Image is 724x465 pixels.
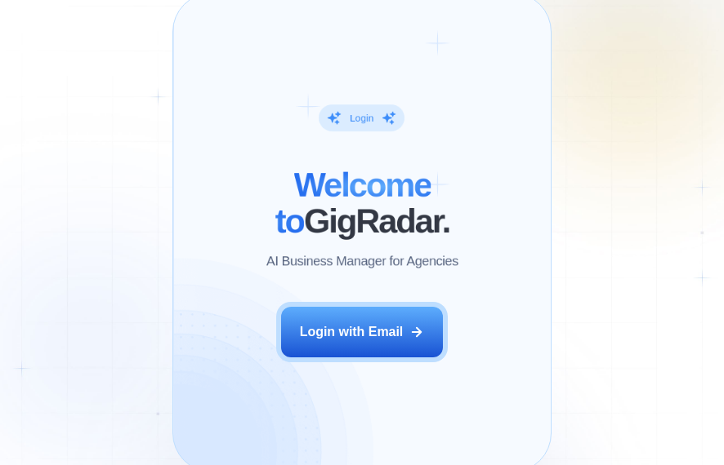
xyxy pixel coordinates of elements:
button: Login with Email [281,307,443,357]
span: Welcome to [275,166,431,240]
div: Login [350,111,373,124]
h2: ‍ GigRadar. [212,167,512,239]
p: AI Business Manager for Agencies [266,252,458,270]
div: Login with Email [300,323,404,341]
